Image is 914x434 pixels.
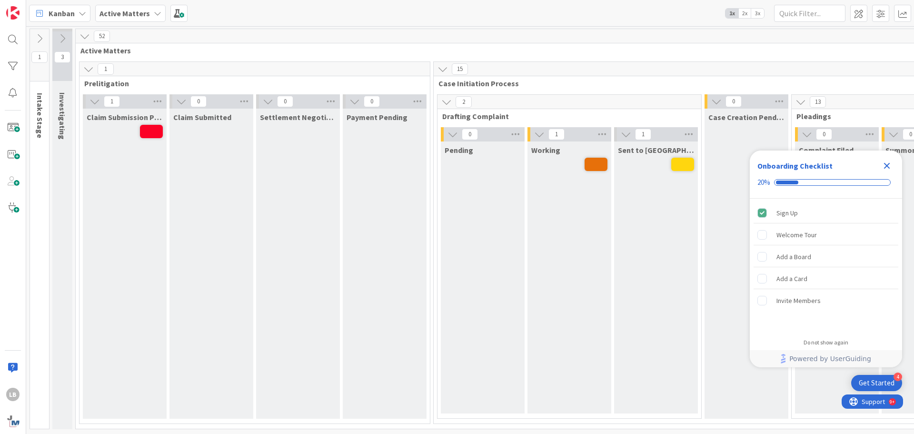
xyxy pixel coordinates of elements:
[35,93,45,138] span: Intake Stage
[87,112,163,122] span: Claim Submission Pending
[84,79,418,88] span: Prelitigation
[98,63,114,75] span: 1
[190,96,207,107] span: 0
[754,290,898,311] div: Invite Members is incomplete.
[99,9,150,18] b: Active Matters
[774,5,845,22] input: Quick Filter...
[456,96,472,108] span: 2
[6,388,20,401] div: LB
[738,9,751,18] span: 2x
[104,96,120,107] span: 1
[754,246,898,267] div: Add a Board is incomplete.
[452,63,468,75] span: 15
[757,178,894,187] div: Checklist progress: 20%
[364,96,380,107] span: 0
[754,202,898,223] div: Sign Up is complete.
[462,129,478,140] span: 0
[879,158,894,173] div: Close Checklist
[725,9,738,18] span: 1x
[776,251,811,262] div: Add a Board
[618,145,694,155] span: Sent to Jordan
[442,111,689,121] span: Drafting Complaint
[859,378,894,388] div: Get Started
[789,353,871,364] span: Powered by UserGuiding
[776,229,817,241] div: Welcome Tour
[725,96,742,107] span: 0
[445,145,473,155] span: Pending
[31,51,48,63] span: 1
[531,145,560,155] span: Working
[894,373,902,381] div: 4
[54,51,70,63] span: 3
[755,350,897,367] a: Powered by UserGuiding
[757,160,833,172] div: Onboarding Checklist
[20,1,43,13] span: Support
[6,6,20,20] img: Visit kanbanzone.com
[750,199,902,333] div: Checklist items
[804,339,848,346] div: Do not show again
[754,224,898,245] div: Welcome Tour is incomplete.
[751,9,764,18] span: 3x
[94,30,110,42] span: 52
[58,92,67,140] span: Investigating
[750,151,902,367] div: Checklist Container
[6,414,20,428] img: avatar
[708,112,785,122] span: Case Creation Pending
[277,96,293,107] span: 0
[757,178,770,187] div: 20%
[173,112,231,122] span: Claim Submitted
[816,129,832,140] span: 0
[776,273,807,284] div: Add a Card
[810,96,826,108] span: 13
[776,207,798,219] div: Sign Up
[260,112,336,122] span: Settlement Negotiations
[48,4,53,11] div: 9+
[548,129,565,140] span: 1
[776,295,821,306] div: Invite Members
[799,145,854,155] span: Complaint Filed
[49,8,75,19] span: Kanban
[750,350,902,367] div: Footer
[754,268,898,289] div: Add a Card is incomplete.
[347,112,407,122] span: Payment Pending
[635,129,651,140] span: 1
[851,375,902,391] div: Open Get Started checklist, remaining modules: 4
